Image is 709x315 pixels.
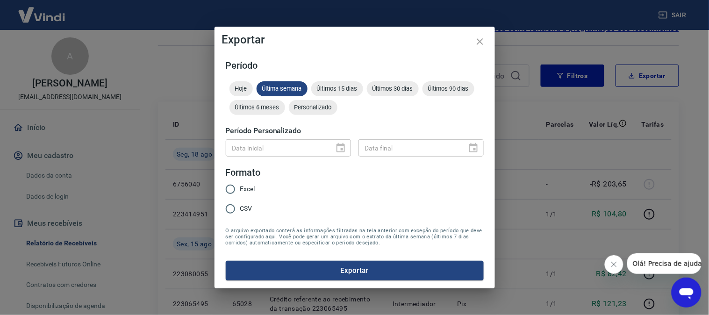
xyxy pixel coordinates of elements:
span: Personalizado [289,104,337,111]
span: O arquivo exportado conterá as informações filtradas na tela anterior com exceção do período que ... [226,228,484,246]
span: Olá! Precisa de ajuda? [6,7,79,14]
span: Últimos 6 meses [229,104,285,111]
span: Últimos 30 dias [367,85,419,92]
div: Hoje [229,81,253,96]
div: Últimos 15 dias [311,81,363,96]
span: Últimos 90 dias [423,85,474,92]
div: Personalizado [289,100,337,115]
span: Excel [240,184,255,194]
button: Exportar [226,261,484,280]
span: Últimos 15 dias [311,85,363,92]
input: DD/MM/YYYY [226,139,328,157]
iframe: Botão para abrir a janela de mensagens [672,278,702,308]
legend: Formato [226,166,261,179]
div: Última semana [257,81,308,96]
h5: Período Personalizado [226,126,484,136]
input: DD/MM/YYYY [358,139,460,157]
div: Últimos 6 meses [229,100,285,115]
iframe: Fechar mensagem [605,255,623,274]
span: Hoje [229,85,253,92]
iframe: Mensagem da empresa [627,253,702,274]
div: Últimos 90 dias [423,81,474,96]
h4: Exportar [222,34,487,45]
div: Últimos 30 dias [367,81,419,96]
h5: Período [226,61,484,70]
span: CSV [240,204,252,214]
span: Última semana [257,85,308,92]
button: close [469,30,491,53]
